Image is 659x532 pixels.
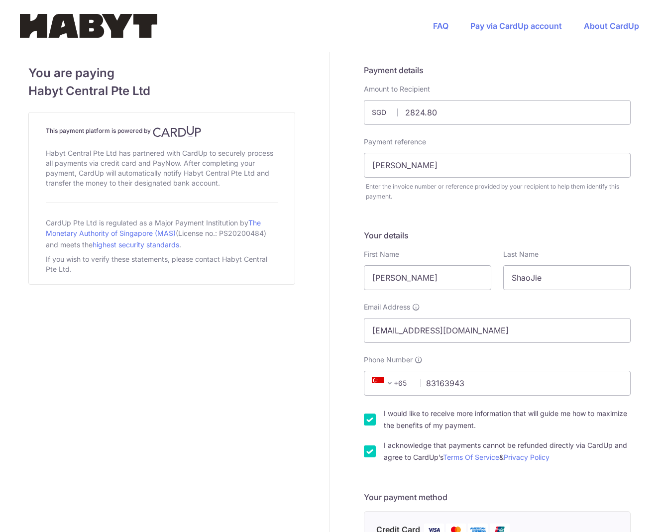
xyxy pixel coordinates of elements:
[46,125,278,137] h4: This payment platform is powered by
[366,182,631,202] div: Enter the invoice number or reference provided by your recipient to help them identify this payment.
[46,214,278,252] div: CardUp Pte Ltd is regulated as a Major Payment Institution by (License no.: PS20200484) and meets...
[504,453,549,461] a: Privacy Policy
[364,229,631,241] h5: Your details
[470,21,562,31] a: Pay via CardUp account
[153,125,202,137] img: CardUp
[372,107,398,117] span: SGD
[598,502,649,527] iframe: 打开一个小组件，您可以在其中找到更多信息
[364,64,631,76] h5: Payment details
[364,137,426,147] label: Payment reference
[503,265,631,290] input: Last name
[364,265,491,290] input: First name
[584,21,639,31] a: About CardUp
[384,408,631,431] label: I would like to receive more information that will guide me how to maximize the benefits of my pa...
[372,377,396,389] span: +65
[503,249,539,259] label: Last Name
[28,82,295,100] span: Habyt Central Pte Ltd
[93,240,179,249] a: highest security standards
[364,249,399,259] label: First Name
[433,21,448,31] a: FAQ
[364,302,410,312] span: Email Address
[364,318,631,343] input: Email address
[369,377,414,389] span: +65
[364,355,413,365] span: Phone Number
[443,453,499,461] a: Terms Of Service
[46,252,278,276] div: If you wish to verify these statements, please contact Habyt Central Pte Ltd.
[364,84,430,94] label: Amount to Recipient
[384,439,631,463] label: I acknowledge that payments cannot be refunded directly via CardUp and agree to CardUp’s &
[28,64,295,82] span: You are paying
[364,100,631,125] input: Payment amount
[46,146,278,190] div: Habyt Central Pte Ltd has partnered with CardUp to securely process all payments via credit card ...
[364,491,631,503] h5: Your payment method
